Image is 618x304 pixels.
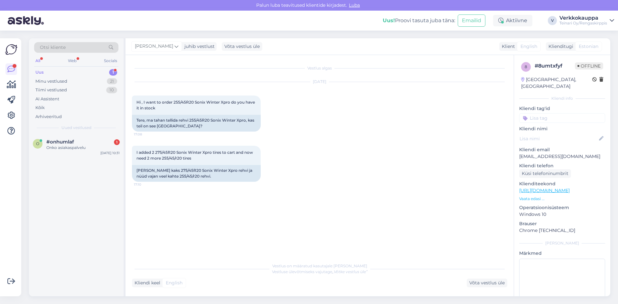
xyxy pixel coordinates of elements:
[535,62,575,70] div: # 8umtxfyf
[61,125,91,131] span: Uued vestlused
[35,69,44,76] div: Uus
[35,114,62,120] div: Arhiveeritud
[521,76,592,90] div: [GEOGRAPHIC_DATA], [GEOGRAPHIC_DATA]
[166,280,183,286] span: English
[35,87,67,93] div: Tiimi vestlused
[103,57,118,65] div: Socials
[519,180,605,187] p: Klienditeekond
[548,16,557,25] div: V
[519,125,605,132] p: Kliendi nimi
[467,279,507,287] div: Võta vestlus üle
[499,43,515,50] div: Klient
[458,14,485,27] button: Emailid
[546,43,573,50] div: Klienditugi
[559,15,607,21] div: Verkkokauppa
[134,132,158,137] span: 17:08
[46,145,120,151] div: Onko asiakaspalvelu
[520,43,537,50] span: English
[519,211,605,218] p: Windows 10
[332,269,368,274] i: „Võtke vestlus üle”
[132,65,507,71] div: Vestlus algas
[35,78,67,85] div: Minu vestlused
[383,17,455,24] div: Proovi tasuta juba täna:
[272,269,368,274] span: Vestluse ülevõtmiseks vajutage
[135,43,173,50] span: [PERSON_NAME]
[40,44,66,51] span: Otsi kliente
[493,15,532,26] div: Aktiivne
[109,69,117,76] div: 1
[107,78,117,85] div: 21
[519,220,605,227] p: Brauser
[559,15,614,26] a: VerkkokauppaTeinari Oy/Rengaskirppis
[35,96,59,102] div: AI Assistent
[132,79,507,85] div: [DATE]
[519,188,570,193] a: [URL][DOMAIN_NAME]
[114,139,120,145] div: 1
[46,139,74,145] span: #onhumlaf
[182,43,215,50] div: juhib vestlust
[132,165,261,182] div: [PERSON_NAME] kaks 275/45R20 Sonix Winter Xpro rehvi ja nüüd vajan veel kahte 255/45/r20 rehvi.
[520,135,598,142] input: Lisa nimi
[134,182,158,187] span: 17:10
[519,96,605,101] div: Kliendi info
[519,196,605,202] p: Vaata edasi ...
[36,141,39,146] span: o
[559,21,607,26] div: Teinari Oy/Rengaskirppis
[519,240,605,246] div: [PERSON_NAME]
[579,43,598,50] span: Estonian
[34,57,42,65] div: All
[519,250,605,257] p: Märkmed
[100,151,120,155] div: [DATE] 10:31
[383,17,395,23] b: Uus!
[519,169,571,178] div: Küsi telefoninumbrit
[136,100,256,110] span: Hi , I want to order 255/45R20 Sonix Winter Xpro do you have it in stock
[222,42,262,51] div: Võta vestlus üle
[136,150,254,161] span: I added 2 275/45R20 Sonix Winter Xpro tires to cart and now need 2 more 255/45/r20 tires
[132,115,261,132] div: Tere, ma tahan tellida rehvi 255/45R20 Sonix Winter Xpro, kas teil on see [GEOGRAPHIC_DATA]?
[519,146,605,153] p: Kliendi email
[525,64,527,69] span: 8
[347,2,362,8] span: Luba
[519,204,605,211] p: Operatsioonisüsteem
[272,263,367,268] span: Vestlus on määratud kasutajale [PERSON_NAME]
[106,87,117,93] div: 10
[519,153,605,160] p: [EMAIL_ADDRESS][DOMAIN_NAME]
[519,113,605,123] input: Lisa tag
[5,43,17,56] img: Askly Logo
[519,227,605,234] p: Chrome [TECHNICAL_ID]
[67,57,78,65] div: Web
[519,105,605,112] p: Kliendi tag'id
[132,280,160,286] div: Kliendi keel
[35,105,45,111] div: Kõik
[575,62,603,69] span: Offline
[519,162,605,169] p: Kliendi telefon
